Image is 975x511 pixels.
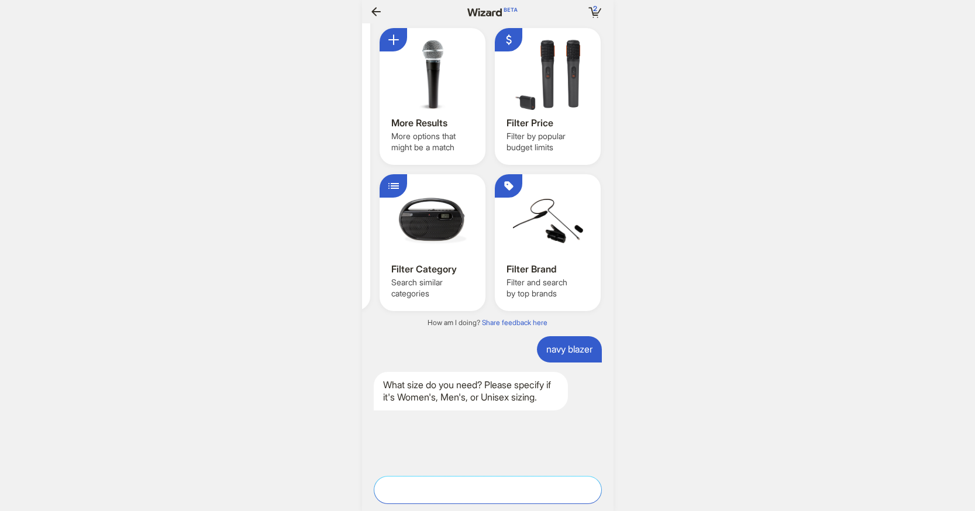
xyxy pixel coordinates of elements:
span: 2 [593,4,597,13]
div: More Results [391,117,476,129]
div: navy blazer [537,336,602,362]
div: Filter Category [391,263,476,275]
div: Filter PriceFilter PriceFilter by popular budget limits [495,28,601,165]
div: Filter and search by top brands [507,277,591,298]
div: Filter CategoryFilter CategorySearch similar categories [380,174,485,311]
div: More options that might be a match [391,131,476,152]
div: More ResultsMore ResultsMore options that might be a match [380,28,485,165]
div: Filter Brand [507,263,591,275]
div: What size do you need? Please specify if it's Women's, Men's, or Unisex sizing. [374,372,568,410]
div: Filter BrandFilter BrandFilter and search by top brands [495,174,601,311]
div: How am I doing? [362,318,614,327]
div: Filter by popular budget limits [507,131,591,152]
a: Share feedback here [482,318,547,327]
div: Filter Price [507,117,591,129]
div: Search similar categories [391,277,476,298]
